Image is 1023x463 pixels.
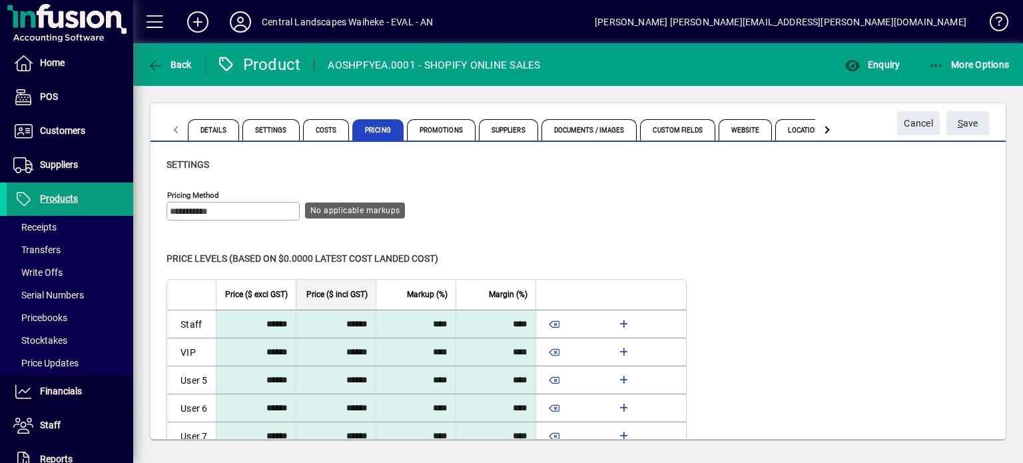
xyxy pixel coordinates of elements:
[13,335,67,346] span: Stocktakes
[7,115,133,148] a: Customers
[7,352,133,374] a: Price Updates
[328,55,540,76] div: AOSHPFYEA.0001 - SHOPIFY ONLINE SALES
[167,191,219,200] mat-label: Pricing method
[7,261,133,284] a: Write Offs
[946,111,989,135] button: Save
[640,119,715,141] span: Custom Fields
[7,329,133,352] a: Stocktakes
[841,53,903,77] button: Enquiry
[13,358,79,368] span: Price Updates
[167,253,438,264] span: Price levels (based on $0.0000 Latest cost landed cost)
[144,53,195,77] button: Back
[928,59,1010,70] span: More Options
[225,287,288,302] span: Price ($ excl GST)
[958,118,963,129] span: S
[541,119,637,141] span: Documents / Images
[7,375,133,408] a: Financials
[775,119,836,141] span: Locations
[13,244,61,255] span: Transfers
[13,312,67,323] span: Pricebooks
[303,119,350,141] span: Costs
[242,119,300,141] span: Settings
[40,386,82,396] span: Financials
[7,284,133,306] a: Serial Numbers
[904,113,933,135] span: Cancel
[7,81,133,114] a: POS
[167,394,216,422] td: User 6
[958,113,978,135] span: ave
[167,366,216,394] td: User 5
[40,193,78,204] span: Products
[7,47,133,80] a: Home
[306,287,368,302] span: Price ($ incl GST)
[479,119,538,141] span: Suppliers
[176,10,219,34] button: Add
[897,111,940,135] button: Cancel
[219,10,262,34] button: Profile
[13,222,57,232] span: Receipts
[980,3,1006,46] a: Knowledge Base
[147,59,192,70] span: Back
[7,149,133,182] a: Suppliers
[407,119,476,141] span: Promotions
[40,91,58,102] span: POS
[7,216,133,238] a: Receipts
[925,53,1013,77] button: More Options
[352,119,404,141] span: Pricing
[489,287,527,302] span: Margin (%)
[262,11,434,33] div: Central Landscapes Waiheke - EVAL - AN
[188,119,239,141] span: Details
[7,306,133,329] a: Pricebooks
[13,267,63,278] span: Write Offs
[133,53,206,77] app-page-header-button: Back
[845,59,900,70] span: Enquiry
[167,338,216,366] td: VIP
[40,159,78,170] span: Suppliers
[7,409,133,442] a: Staff
[595,11,966,33] div: [PERSON_NAME] [PERSON_NAME][EMAIL_ADDRESS][PERSON_NAME][DOMAIN_NAME]
[40,57,65,68] span: Home
[13,290,84,300] span: Serial Numbers
[40,125,85,136] span: Customers
[407,287,448,302] span: Markup (%)
[167,422,216,450] td: User 7
[7,238,133,261] a: Transfers
[216,54,301,75] div: Product
[719,119,773,141] span: Website
[167,159,209,170] span: Settings
[40,420,61,430] span: Staff
[167,310,216,338] td: Staff
[305,203,405,219] div: No applicable markups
